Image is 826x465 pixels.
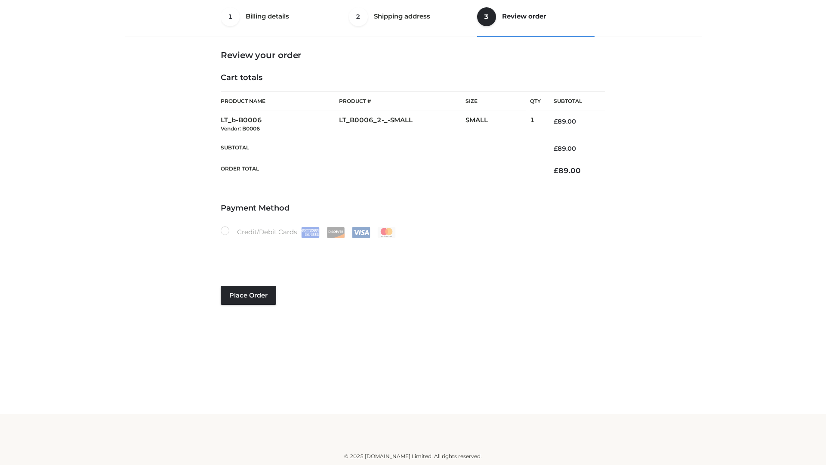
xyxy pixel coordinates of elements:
label: Credit/Debit Cards [221,226,397,238]
img: Mastercard [377,227,396,238]
bdi: 89.00 [554,145,576,152]
small: Vendor: B0006 [221,125,260,132]
td: SMALL [465,111,530,138]
h4: Cart totals [221,73,605,83]
span: £ [554,166,558,175]
h4: Payment Method [221,204,605,213]
h3: Review your order [221,50,605,60]
bdi: 89.00 [554,166,581,175]
img: Discover [327,227,345,238]
div: © 2025 [DOMAIN_NAME] Limited. All rights reserved. [128,452,698,461]
td: LT_b-B0006 [221,111,339,138]
iframe: Secure payment input frame [219,236,604,268]
img: Visa [352,227,370,238]
th: Order Total [221,159,541,182]
th: Qty [530,91,541,111]
td: 1 [530,111,541,138]
th: Subtotal [541,92,605,111]
button: Place order [221,286,276,305]
span: £ [554,118,558,125]
th: Size [465,92,526,111]
span: £ [554,145,558,152]
th: Subtotal [221,138,541,159]
bdi: 89.00 [554,118,576,125]
th: Product Name [221,91,339,111]
th: Product # [339,91,465,111]
img: Amex [301,227,320,238]
td: LT_B0006_2-_-SMALL [339,111,465,138]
